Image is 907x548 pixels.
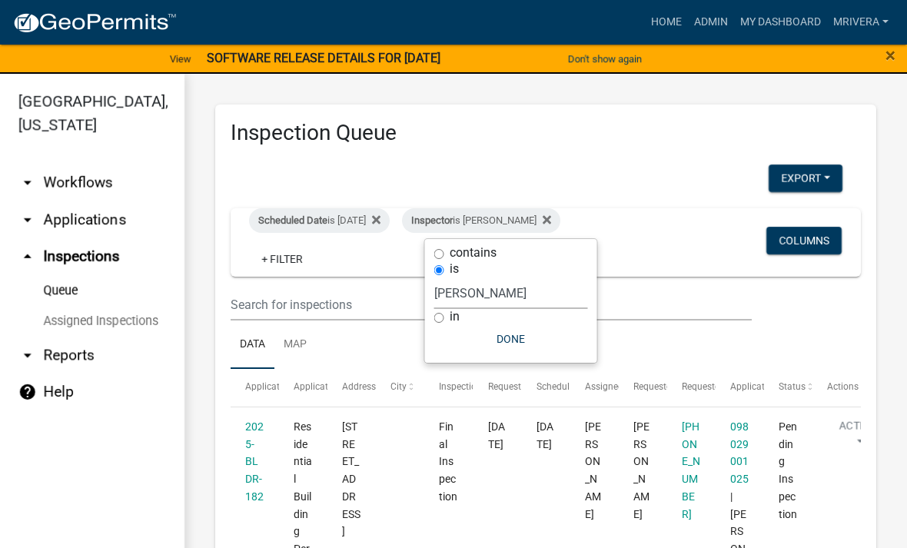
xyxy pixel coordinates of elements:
[885,45,895,66] span: ×
[619,369,667,406] datatable-header-cell: Requestor Name
[439,420,457,503] span: Final Inspection
[488,420,505,450] span: 09/15/2025
[730,381,827,392] span: Application Description
[245,381,293,392] span: Application
[411,214,453,226] span: Inspector
[521,369,570,406] datatable-header-cell: Scheduled Time
[274,320,316,370] a: Map
[249,208,390,233] div: is [DATE]
[730,420,749,485] a: 098 029001 025
[827,8,895,37] a: mrivera
[682,420,700,520] a: [PHONE_NUMBER]
[18,211,37,229] i: arrow_drop_down
[450,247,497,259] label: contains
[682,420,700,520] span: 678-943-9346
[645,8,688,37] a: Home
[342,420,360,538] span: 140 HARMONY BAY DR
[779,420,797,520] span: Pending Inspection
[682,381,753,392] span: Requestor Phone
[764,369,812,406] datatable-header-cell: Status
[885,46,895,65] button: Close
[376,369,424,406] datatable-header-cell: City
[769,164,842,192] button: Export
[734,8,827,37] a: My Dashboard
[827,381,859,392] span: Actions
[562,46,648,71] button: Don't show again
[390,381,407,392] span: City
[779,381,806,392] span: Status
[18,383,37,401] i: help
[570,369,618,406] datatable-header-cell: Assigned Inspector
[633,420,650,520] span: Amanda Brown
[258,214,327,226] span: Scheduled Date
[450,311,460,323] label: in
[327,369,376,406] datatable-header-cell: Address
[812,369,861,406] datatable-header-cell: Actions
[18,247,37,266] i: arrow_drop_up
[402,208,560,233] div: is [PERSON_NAME]
[231,320,274,370] a: Data
[18,174,37,192] i: arrow_drop_down
[294,381,364,392] span: Application Type
[231,120,861,146] h3: Inspection Queue
[827,418,890,457] button: Action
[473,369,521,406] datatable-header-cell: Requested Date
[633,381,703,392] span: Requestor Name
[667,369,716,406] datatable-header-cell: Requestor Phone
[585,381,664,392] span: Assigned Inspector
[488,381,553,392] span: Requested Date
[537,381,603,392] span: Scheduled Time
[164,46,198,71] a: View
[249,245,315,273] a: + Filter
[766,227,842,254] button: Columns
[439,381,504,392] span: Inspection Type
[245,420,264,503] a: 2025-BLDR-182
[231,369,279,406] datatable-header-cell: Application
[688,8,734,37] a: Admin
[434,325,588,353] button: Done
[207,51,440,65] strong: SOFTWARE RELEASE DETAILS FOR [DATE]
[716,369,764,406] datatable-header-cell: Application Description
[18,346,37,364] i: arrow_drop_down
[537,418,556,453] div: [DATE]
[279,369,327,406] datatable-header-cell: Application Type
[231,289,752,320] input: Search for inspections
[450,263,459,275] label: is
[424,369,473,406] datatable-header-cell: Inspection Type
[585,420,601,520] span: Michele Rivera
[342,381,376,392] span: Address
